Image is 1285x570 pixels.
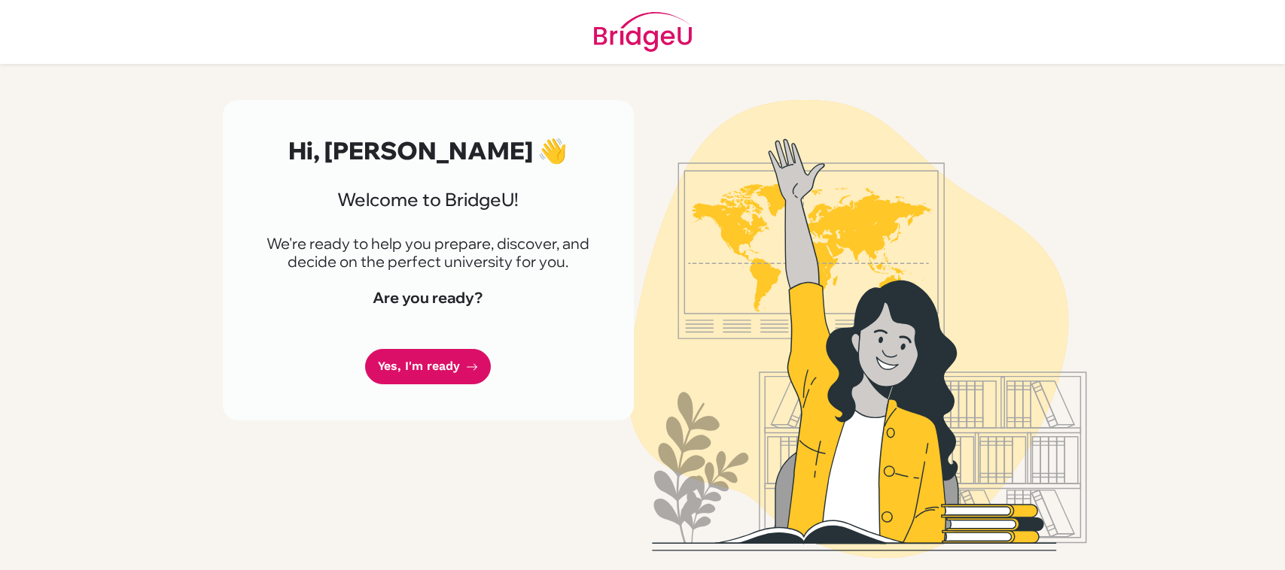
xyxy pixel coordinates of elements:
h2: Hi, [PERSON_NAME] 👋 [259,136,598,165]
a: Yes, I'm ready [365,349,491,384]
h3: Welcome to BridgeU! [259,189,598,211]
p: We're ready to help you prepare, discover, and decide on the perfect university for you. [259,235,598,271]
h4: Are you ready? [259,289,598,307]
